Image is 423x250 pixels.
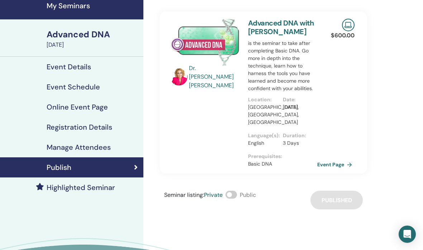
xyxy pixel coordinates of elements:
[47,83,100,91] h4: Event Schedule
[399,226,416,243] div: Open Intercom Messenger
[331,31,355,40] p: $ 600.00
[283,132,313,139] p: Duration :
[248,96,279,103] p: Location :
[248,132,279,139] p: Language(s) :
[47,143,111,152] h4: Manage Attendees
[47,103,108,111] h4: Online Event Page
[47,62,91,71] h4: Event Details
[42,28,143,49] a: Advanced DNA[DATE]
[248,139,279,147] p: English
[317,159,355,170] a: Event Page
[240,191,256,199] span: Public
[47,163,71,172] h4: Publish
[248,40,317,92] p: is the seminar to take after completing Basic DNA. Go more in depth into the technique, learn how...
[47,28,139,41] div: Advanced DNA
[283,139,313,147] p: 3 Days
[170,19,239,66] img: Advanced DNA
[47,1,139,10] h4: My Seminars
[164,191,204,199] span: Seminar listing :
[342,19,355,31] img: Live Online Seminar
[248,160,317,168] p: Basic DNA
[189,64,241,90] a: Dr. [PERSON_NAME] [PERSON_NAME]
[47,183,115,192] h4: Highlighted Seminar
[248,153,317,160] p: Prerequisites :
[170,68,187,85] img: default.jpg
[47,41,139,49] div: [DATE]
[47,123,112,131] h4: Registration Details
[283,103,313,111] p: [DATE]
[248,103,279,126] p: [GEOGRAPHIC_DATA], [GEOGRAPHIC_DATA], [GEOGRAPHIC_DATA]
[248,18,314,36] a: Advanced DNA with [PERSON_NAME]
[204,191,223,199] span: Private
[283,96,313,103] p: Date :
